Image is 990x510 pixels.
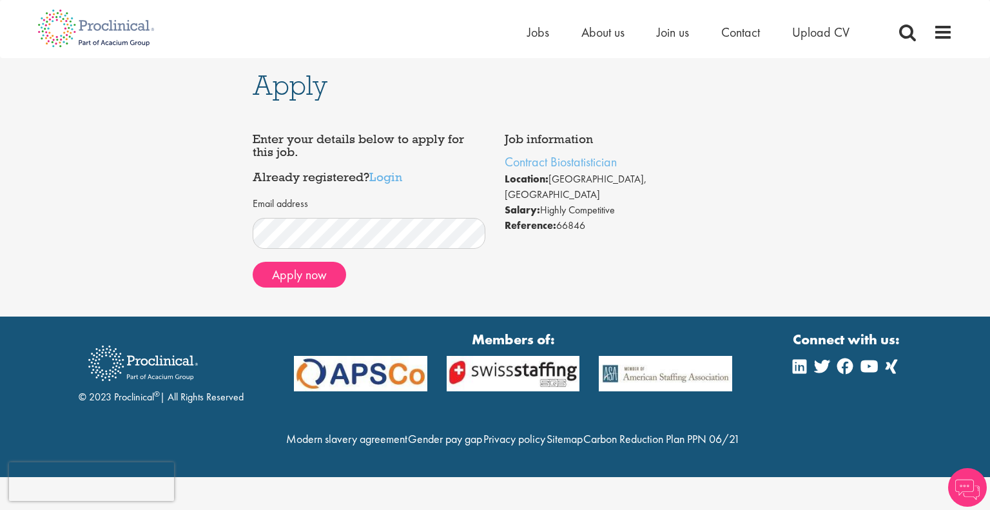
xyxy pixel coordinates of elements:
[657,24,689,41] a: Join us
[527,24,549,41] a: Jobs
[79,336,244,405] div: © 2023 Proclinical | All Rights Reserved
[547,431,583,446] a: Sitemap
[792,24,849,41] a: Upload CV
[505,202,738,218] li: Highly Competitive
[284,356,437,391] img: APSCo
[253,262,346,288] button: Apply now
[505,153,617,170] a: Contract Biostatistician
[581,24,625,41] a: About us
[253,133,486,184] h4: Enter your details below to apply for this job. Already registered?
[505,133,738,146] h4: Job information
[948,468,987,507] img: Chatbot
[483,431,545,446] a: Privacy policy
[505,218,738,233] li: 66846
[505,172,738,202] li: [GEOGRAPHIC_DATA], [GEOGRAPHIC_DATA]
[505,172,548,186] strong: Location:
[154,389,160,399] sup: ®
[9,462,174,501] iframe: reCAPTCHA
[583,431,740,446] a: Carbon Reduction Plan PPN 06/21
[589,356,742,391] img: APSCo
[437,356,590,391] img: APSCo
[505,203,540,217] strong: Salary:
[721,24,760,41] a: Contact
[505,219,556,232] strong: Reference:
[253,68,327,103] span: Apply
[79,337,208,390] img: Proclinical Recruitment
[369,169,402,184] a: Login
[793,329,902,349] strong: Connect with us:
[286,431,407,446] a: Modern slavery agreement
[253,197,308,211] label: Email address
[294,329,732,349] strong: Members of:
[408,431,482,446] a: Gender pay gap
